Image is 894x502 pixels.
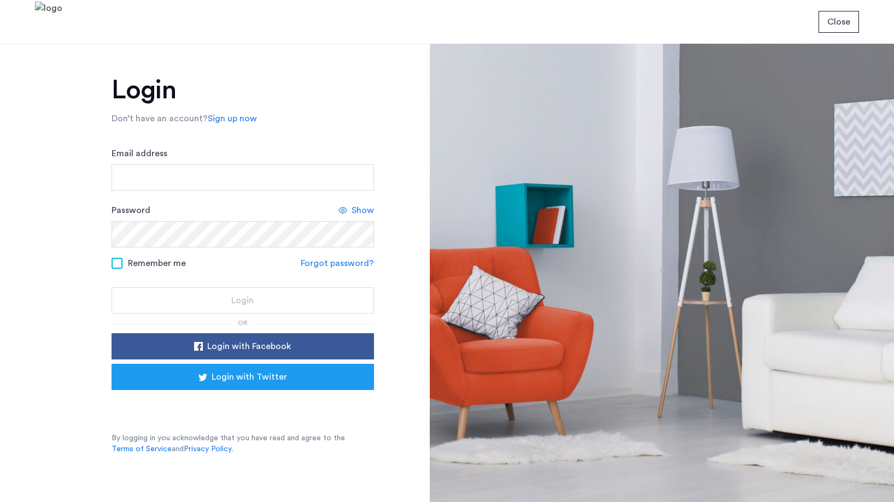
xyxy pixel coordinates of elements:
[208,112,257,125] a: Sign up now
[112,433,374,454] p: By logging in you acknowledge that you have read and agree to the and .
[184,444,232,454] a: Privacy Policy
[112,77,374,103] h1: Login
[212,370,287,383] span: Login with Twitter
[128,257,186,270] span: Remember me
[112,364,374,390] button: button
[301,257,374,270] a: Forgot password?
[112,147,167,160] label: Email address
[827,15,850,28] span: Close
[112,333,374,359] button: button
[112,204,150,217] label: Password
[238,320,248,326] span: or
[207,340,291,353] span: Login with Facebook
[112,114,208,123] span: Don’t have an account?
[352,204,374,217] span: Show
[112,444,172,454] a: Terms of Service
[35,2,62,43] img: logo
[819,11,859,33] button: button
[231,294,254,307] span: Login
[112,287,374,314] button: button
